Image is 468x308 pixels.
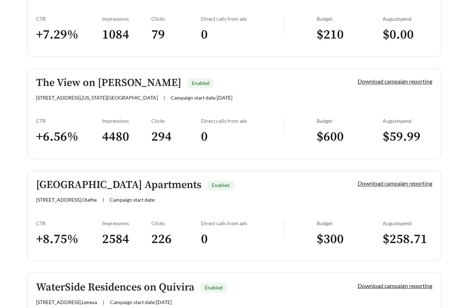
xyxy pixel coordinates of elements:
div: CTR [36,118,102,124]
span: Campaign start date: [DATE] [171,95,232,101]
div: Direct calls from ads [201,220,283,226]
div: Budget [317,16,383,22]
a: [GEOGRAPHIC_DATA] ApartmentsEnabled[STREET_ADDRESS],Olathe|Campaign start date:Download campaign ... [27,170,441,261]
h5: The View on [PERSON_NAME] [36,77,181,89]
span: | [103,299,104,305]
h5: [GEOGRAPHIC_DATA] Apartments [36,179,201,191]
div: Direct calls from ads [201,118,283,124]
img: line [283,220,284,237]
h3: + 8.75 % [36,231,102,247]
div: Clicks [151,220,201,226]
h3: $ 600 [317,129,383,145]
a: Download campaign reporting [358,180,432,187]
span: Enabled [212,182,230,188]
div: Clicks [151,118,201,124]
div: August spend [383,16,432,22]
h5: WaterSide Residences on Quivira [36,281,195,293]
span: [STREET_ADDRESS] , Lenexa [36,299,97,305]
h3: 79 [151,27,201,43]
h3: $ 258.71 [383,231,432,247]
h3: 0 [201,27,283,43]
span: Campaign start date: [DATE] [110,299,172,305]
span: | [163,95,165,101]
h3: 2584 [102,231,152,247]
span: Campaign start date: [110,197,156,203]
div: Budget [317,220,383,226]
div: Impressions [102,16,152,22]
a: Download campaign reporting [358,282,432,289]
h3: 0 [201,129,283,145]
h3: 294 [151,129,201,145]
h3: 226 [151,231,201,247]
span: | [102,197,104,203]
h3: 1084 [102,27,152,43]
h3: + 6.56 % [36,129,102,145]
h3: 4480 [102,129,152,145]
span: [STREET_ADDRESS] , Olathe [36,197,97,203]
img: line [283,16,284,33]
div: Clicks [151,16,201,22]
div: Budget [317,118,383,124]
h3: $ 59.99 [383,129,432,145]
div: CTR [36,220,102,226]
div: August spend [383,118,432,124]
div: Impressions [102,118,152,124]
a: The View on [PERSON_NAME]Enabled[STREET_ADDRESS],[US_STATE][GEOGRAPHIC_DATA]|Campaign start date:... [27,68,441,159]
h3: $ 0.00 [383,27,432,43]
div: Impressions [102,220,152,226]
h3: $ 300 [317,231,383,247]
a: Download campaign reporting [358,78,432,85]
div: August spend [383,220,432,226]
h3: + 7.29 % [36,27,102,43]
img: line [283,118,284,135]
span: Enabled [205,284,223,290]
span: [STREET_ADDRESS] , [US_STATE][GEOGRAPHIC_DATA] [36,95,158,101]
div: CTR [36,16,102,22]
div: Direct calls from ads [201,16,283,22]
span: Enabled [192,80,210,86]
h3: 0 [201,231,283,247]
h3: $ 210 [317,27,383,43]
